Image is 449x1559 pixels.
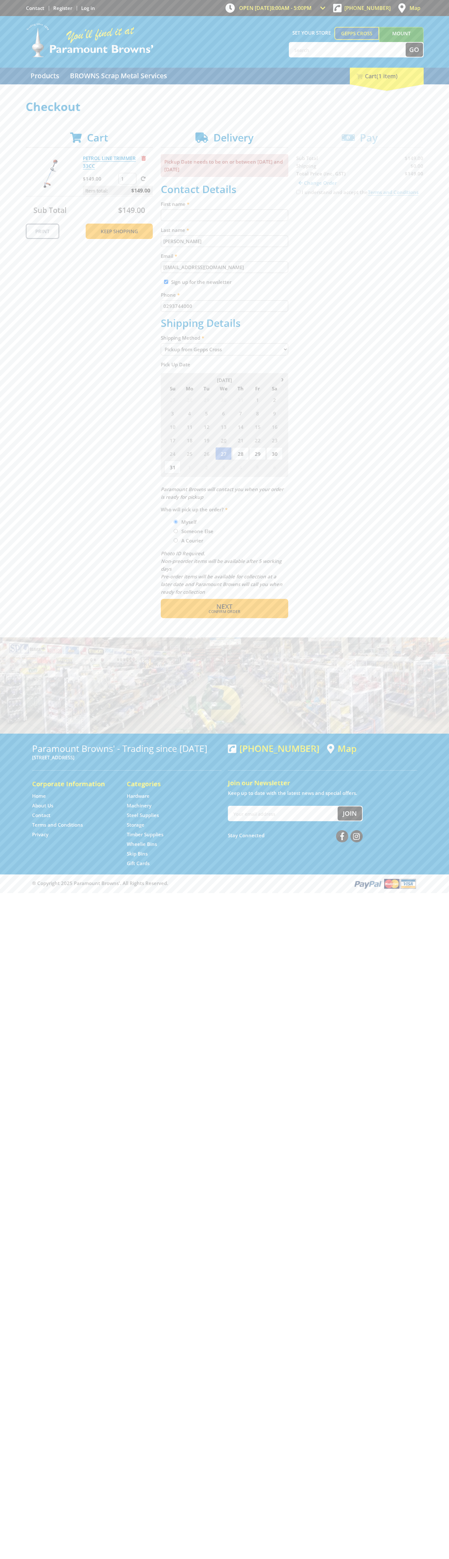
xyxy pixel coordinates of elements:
[32,812,50,819] a: Go to the Contact page
[87,131,108,144] span: Cart
[32,154,70,193] img: PETROL LINE TRIMMER 33CC
[118,205,145,215] span: $149.00
[161,291,288,299] label: Phone
[249,420,266,433] span: 15
[217,377,232,383] span: [DATE]
[181,447,198,460] span: 25
[232,407,249,420] span: 7
[198,461,215,473] span: 2
[161,154,288,177] p: Pickup Date needs to be on or between [DATE] and [DATE]
[249,461,266,473] span: 5
[127,812,159,819] a: Go to the Steel Supplies page
[181,434,198,447] span: 18
[228,779,417,788] h5: Join our Newsletter
[327,743,357,754] a: View a map of Gepps Cross location
[179,535,205,546] label: A Courier
[65,68,172,84] a: Go to the BROWNS Scrap Metal Services page
[161,252,288,260] label: Email
[215,384,232,393] span: We
[181,420,198,433] span: 11
[26,5,44,11] a: Go to the Contact page
[127,841,157,848] a: Go to the Wheelie Bins page
[350,68,424,84] div: Cart
[86,224,153,239] a: Keep Shopping
[198,384,215,393] span: Tu
[161,506,288,513] label: Who will pick up the order?
[198,434,215,447] span: 19
[161,209,288,221] input: Please enter your first name.
[198,447,215,460] span: 26
[26,68,64,84] a: Go to the Products page
[179,516,199,527] label: Myself
[81,5,95,11] a: Log in
[289,43,406,57] input: Search
[32,802,53,809] a: Go to the About Us page
[239,4,312,12] span: OPEN [DATE]
[53,5,72,11] a: Go to the registration page
[32,831,48,838] a: Go to the Privacy page
[334,27,379,40] a: Gepps Cross
[181,384,198,393] span: Mo
[266,447,283,460] span: 30
[26,224,59,239] a: Print
[271,4,312,12] span: 8:00am - 5:00pm
[266,407,283,420] span: 9
[83,186,153,195] p: Item total:
[83,155,136,169] a: PETROL LINE TRIMMER 33CC
[229,806,338,821] input: Your email address
[232,461,249,473] span: 4
[164,461,181,473] span: 31
[379,27,424,51] a: Mount [PERSON_NAME]
[127,793,150,799] a: Go to the Hardware page
[127,860,150,867] a: Go to the Gift Cards page
[164,393,181,406] span: 27
[32,779,114,788] h5: Corporate Information
[33,205,66,215] span: Sub Total
[198,393,215,406] span: 29
[353,878,417,890] img: PayPal, Mastercard, Visa accepted
[232,384,249,393] span: Th
[215,447,232,460] span: 27
[228,828,363,843] div: Stay Connected
[174,538,178,542] input: Please select who will pick up the order.
[266,384,283,393] span: Sa
[127,850,148,857] a: Go to the Skip Bins page
[164,447,181,460] span: 24
[161,317,288,329] h2: Shipping Details
[266,393,283,406] span: 2
[232,434,249,447] span: 21
[161,486,283,500] em: Paramount Browns will contact you when your order is ready for pickup
[32,822,83,828] a: Go to the Terms and Conditions page
[174,520,178,524] input: Please select who will pick up the order.
[161,550,282,595] em: Photo ID Required. Non-preorder items will be available after 5 working days Pre-order items will...
[198,420,215,433] span: 12
[164,384,181,393] span: Su
[232,420,249,433] span: 14
[161,599,288,618] button: Next Confirm order
[26,22,154,58] img: Paramount Browns'
[161,361,288,368] label: Pick Up Date
[171,279,231,285] label: Sign up for the newsletter
[161,343,288,355] select: Please select a shipping method.
[249,434,266,447] span: 22
[249,407,266,420] span: 8
[228,789,417,797] p: Keep up to date with the latest news and special offers.
[164,420,181,433] span: 10
[161,300,288,312] input: Please enter your telephone number.
[161,183,288,195] h2: Contact Details
[216,602,232,611] span: Next
[161,226,288,234] label: Last name
[174,529,178,533] input: Please select who will pick up the order.
[376,72,398,80] span: (1 item)
[161,261,288,273] input: Please enter your email address.
[338,806,362,821] button: Join
[127,822,144,828] a: Go to the Storage page
[32,754,221,761] p: [STREET_ADDRESS]
[164,407,181,420] span: 3
[406,43,423,57] button: Go
[164,434,181,447] span: 17
[181,461,198,473] span: 1
[131,186,150,195] span: $149.00
[249,384,266,393] span: Fr
[215,434,232,447] span: 20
